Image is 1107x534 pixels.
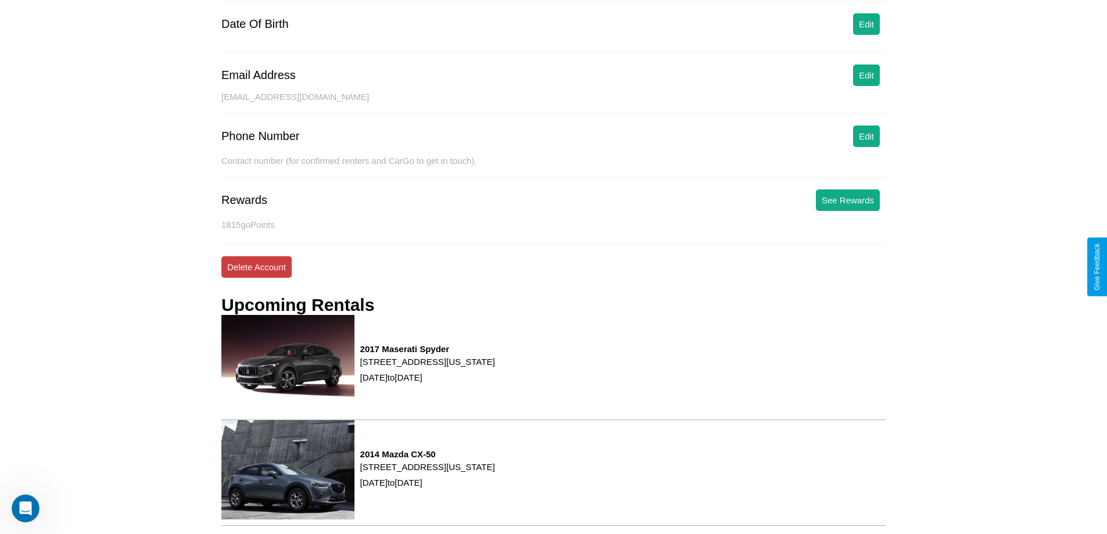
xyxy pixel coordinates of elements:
button: Delete Account [221,256,292,278]
div: Contact number (for confirmed renters and CarGo to get in touch). [221,156,886,178]
h3: 2017 Maserati Spyder [360,344,495,354]
h3: Upcoming Rentals [221,295,374,315]
p: [DATE] to [DATE] [360,370,495,385]
div: Phone Number [221,130,300,143]
h3: 2014 Mazda CX-50 [360,449,495,459]
p: [DATE] to [DATE] [360,475,495,490]
img: rental [221,420,354,519]
div: Rewards [221,193,267,207]
p: [STREET_ADDRESS][US_STATE] [360,354,495,370]
div: Email Address [221,69,296,82]
div: Date Of Birth [221,17,289,31]
div: [EMAIL_ADDRESS][DOMAIN_NAME] [221,92,886,114]
button: See Rewards [816,189,880,211]
p: [STREET_ADDRESS][US_STATE] [360,459,495,475]
button: Edit [853,64,880,86]
img: rental [221,315,354,414]
button: Edit [853,126,880,147]
iframe: Intercom live chat [12,494,40,522]
div: Give Feedback [1093,243,1101,291]
p: 1815 goPoints [221,217,886,232]
button: Edit [853,13,880,35]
